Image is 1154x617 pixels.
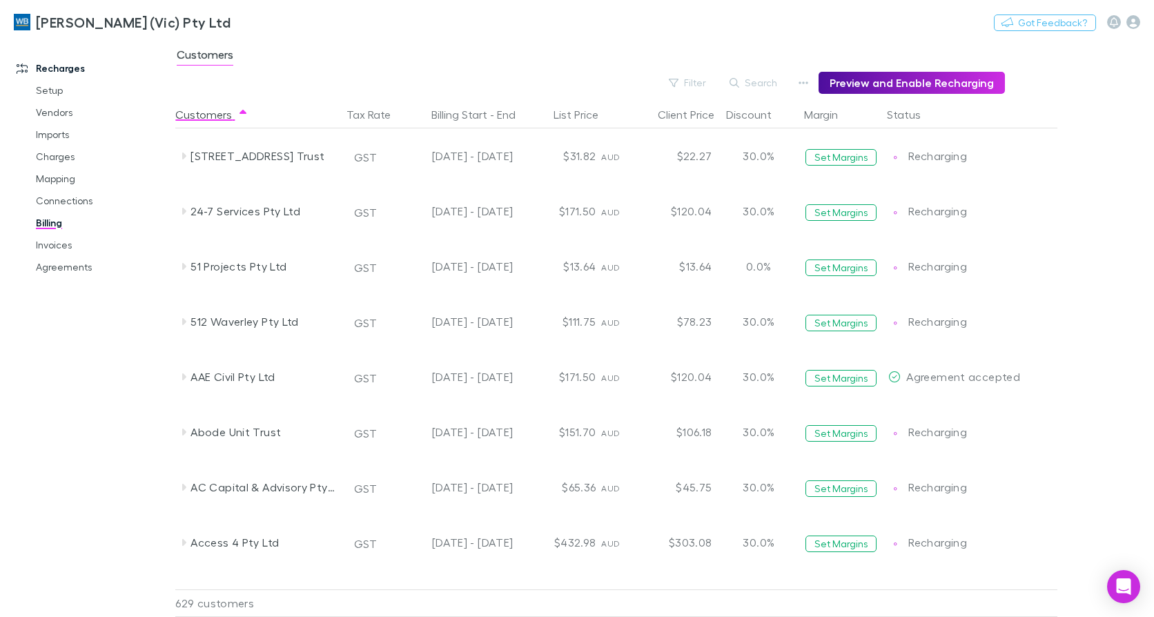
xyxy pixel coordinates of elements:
[518,184,601,239] div: $171.50
[805,149,877,166] button: Set Margins
[908,480,967,493] span: Recharging
[175,128,1064,184] div: [STREET_ADDRESS] TrustGST[DATE] - [DATE]$31.82AUD$22.2730.0%Set MarginsRechargingRecharging
[348,312,383,334] button: GST
[14,14,30,30] img: William Buck (Vic) Pty Ltd's Logo
[348,533,383,555] button: GST
[36,14,231,30] h3: [PERSON_NAME] (Vic) Pty Ltd
[634,128,717,184] div: $22.27
[175,404,1064,460] div: Abode Unit TrustGST[DATE] - [DATE]$151.70AUD$106.1830.0%Set MarginsRechargingRecharging
[634,184,717,239] div: $120.04
[190,184,337,239] div: 24-7 Services Pty Ltd
[908,536,967,549] span: Recharging
[805,370,877,386] button: Set Margins
[400,184,513,239] div: [DATE] - [DATE]
[601,483,620,493] span: AUD
[906,370,1020,383] span: Agreement accepted
[805,204,877,221] button: Set Margins
[190,128,337,184] div: [STREET_ADDRESS] Trust
[662,75,714,91] button: Filter
[348,257,383,279] button: GST
[175,101,248,128] button: Customers
[634,294,717,349] div: $78.23
[190,460,337,515] div: AC Capital & Advisory Pty Ltd
[175,515,1064,570] div: Access 4 Pty LtdGST[DATE] - [DATE]$432.98AUD$303.0830.0%Set MarginsRechargingRecharging
[908,204,967,217] span: Recharging
[1107,570,1140,603] div: Open Intercom Messenger
[190,239,337,294] div: 51 Projects Pty Ltd
[190,515,337,570] div: Access 4 Pty Ltd
[3,57,183,79] a: Recharges
[634,515,717,570] div: $303.08
[601,262,620,273] span: AUD
[819,72,1005,94] button: Preview and Enable Recharging
[601,152,620,162] span: AUD
[888,261,902,275] img: Recharging
[400,460,513,515] div: [DATE] - [DATE]
[723,75,785,91] button: Search
[805,315,877,331] button: Set Margins
[601,373,620,383] span: AUD
[658,101,731,128] button: Client Price
[190,294,337,349] div: 512 Waverley Pty Ltd
[805,536,877,552] button: Set Margins
[717,239,800,294] div: 0.0%
[908,315,967,328] span: Recharging
[908,149,967,162] span: Recharging
[726,101,788,128] button: Discount
[601,428,620,438] span: AUD
[634,460,717,515] div: $45.75
[518,404,601,460] div: $151.70
[22,124,183,146] a: Imports
[400,239,513,294] div: [DATE] - [DATE]
[175,184,1064,239] div: 24-7 Services Pty LtdGST[DATE] - [DATE]$171.50AUD$120.0430.0%Set MarginsRechargingRecharging
[348,422,383,444] button: GST
[175,349,1064,404] div: AAE Civil Pty LtdGST[DATE] - [DATE]$171.50AUD$120.0430.0%Set MarginsAgreement accepted
[400,515,513,570] div: [DATE] - [DATE]
[346,101,407,128] button: Tax Rate
[22,101,183,124] a: Vendors
[400,128,513,184] div: [DATE] - [DATE]
[22,168,183,190] a: Mapping
[400,294,513,349] div: [DATE] - [DATE]
[518,349,601,404] div: $171.50
[601,538,620,549] span: AUD
[518,460,601,515] div: $65.36
[554,101,615,128] div: List Price
[908,259,967,273] span: Recharging
[175,239,1064,294] div: 51 Projects Pty LtdGST[DATE] - [DATE]$13.64AUD$13.640.0%Set MarginsRechargingRecharging
[601,317,620,328] span: AUD
[22,234,183,256] a: Invoices
[888,482,902,496] img: Recharging
[6,6,239,39] a: [PERSON_NAME] (Vic) Pty Ltd
[190,404,337,460] div: Abode Unit Trust
[805,259,877,276] button: Set Margins
[888,537,902,551] img: Recharging
[22,146,183,168] a: Charges
[804,101,854,128] button: Margin
[518,128,601,184] div: $31.82
[348,146,383,168] button: GST
[717,460,800,515] div: 30.0%
[717,184,800,239] div: 30.0%
[888,206,902,219] img: Recharging
[805,425,877,442] button: Set Margins
[22,79,183,101] a: Setup
[717,404,800,460] div: 30.0%
[175,589,341,617] div: 629 customers
[431,101,532,128] button: Billing Start - End
[348,478,383,500] button: GST
[634,349,717,404] div: $120.04
[518,294,601,349] div: $111.75
[348,367,383,389] button: GST
[175,460,1064,515] div: AC Capital & Advisory Pty LtdGST[DATE] - [DATE]$65.36AUD$45.7530.0%Set MarginsRechargingRecharging
[22,256,183,278] a: Agreements
[518,515,601,570] div: $432.98
[400,404,513,460] div: [DATE] - [DATE]
[177,48,233,66] span: Customers
[348,588,383,610] button: GST
[717,294,800,349] div: 30.0%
